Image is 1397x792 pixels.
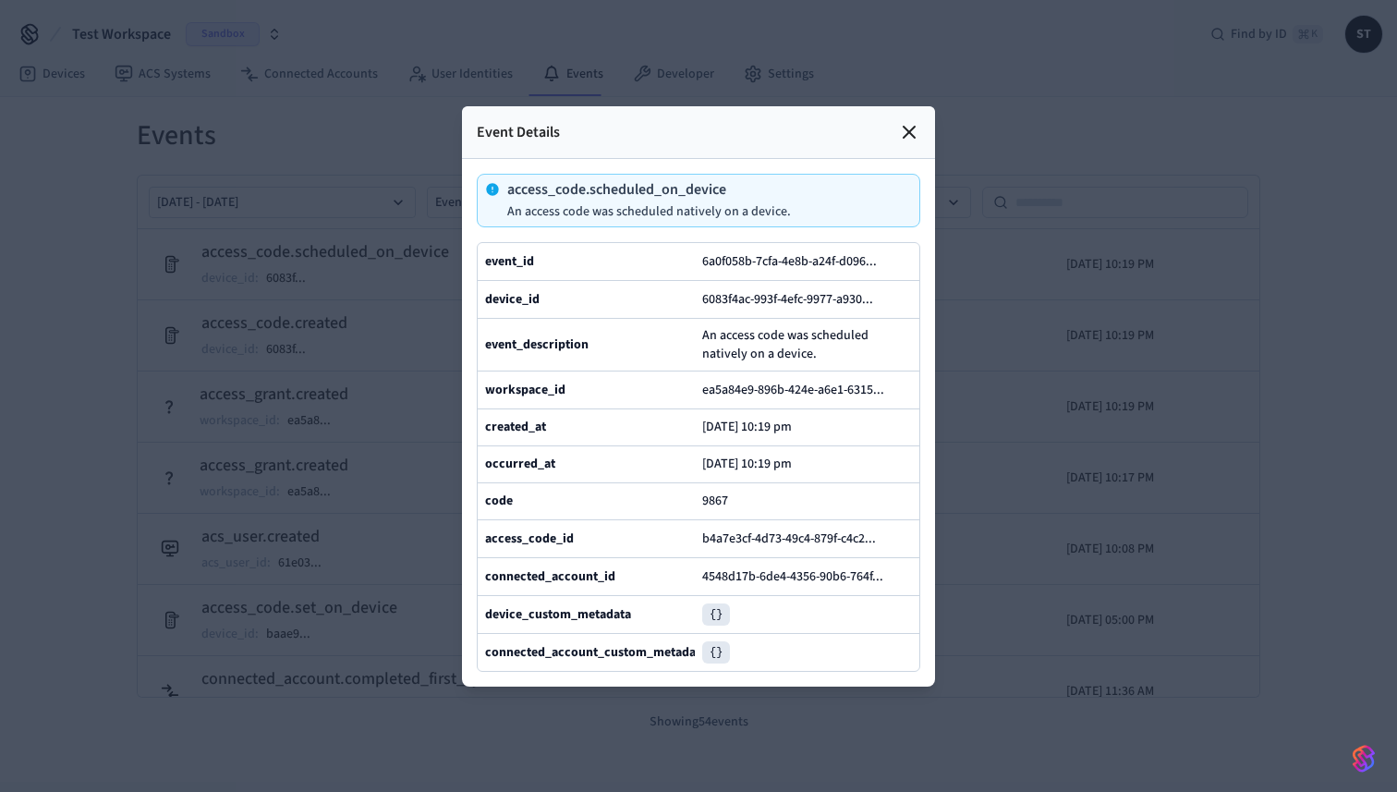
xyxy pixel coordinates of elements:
[485,455,555,473] b: occurred_at
[698,250,895,273] button: 6a0f058b-7cfa-4e8b-a24f-d096...
[485,418,546,436] b: created_at
[1353,744,1375,774] img: SeamLogoGradient.69752ec5.svg
[702,492,728,510] span: 9867
[507,182,791,197] p: access_code.scheduled_on_device
[485,381,565,399] b: workspace_id
[702,603,730,626] pre: {}
[485,530,574,548] b: access_code_id
[702,326,912,363] span: An access code was scheduled natively on a device.
[485,335,589,354] b: event_description
[702,641,730,664] pre: {}
[477,121,560,143] p: Event Details
[485,290,540,309] b: device_id
[702,457,792,471] p: [DATE] 10:19 pm
[485,643,707,662] b: connected_account_custom_metadata
[485,252,534,271] b: event_id
[507,204,791,219] p: An access code was scheduled natively on a device.
[698,379,903,401] button: ea5a84e9-896b-424e-a6e1-6315...
[485,567,615,586] b: connected_account_id
[698,566,902,588] button: 4548d17b-6de4-4356-90b6-764f...
[485,492,513,510] b: code
[698,528,894,550] button: b4a7e3cf-4d73-49c4-879f-c4c2...
[698,288,892,311] button: 6083f4ac-993f-4efc-9977-a930...
[485,605,631,624] b: device_custom_metadata
[702,420,792,434] p: [DATE] 10:19 pm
